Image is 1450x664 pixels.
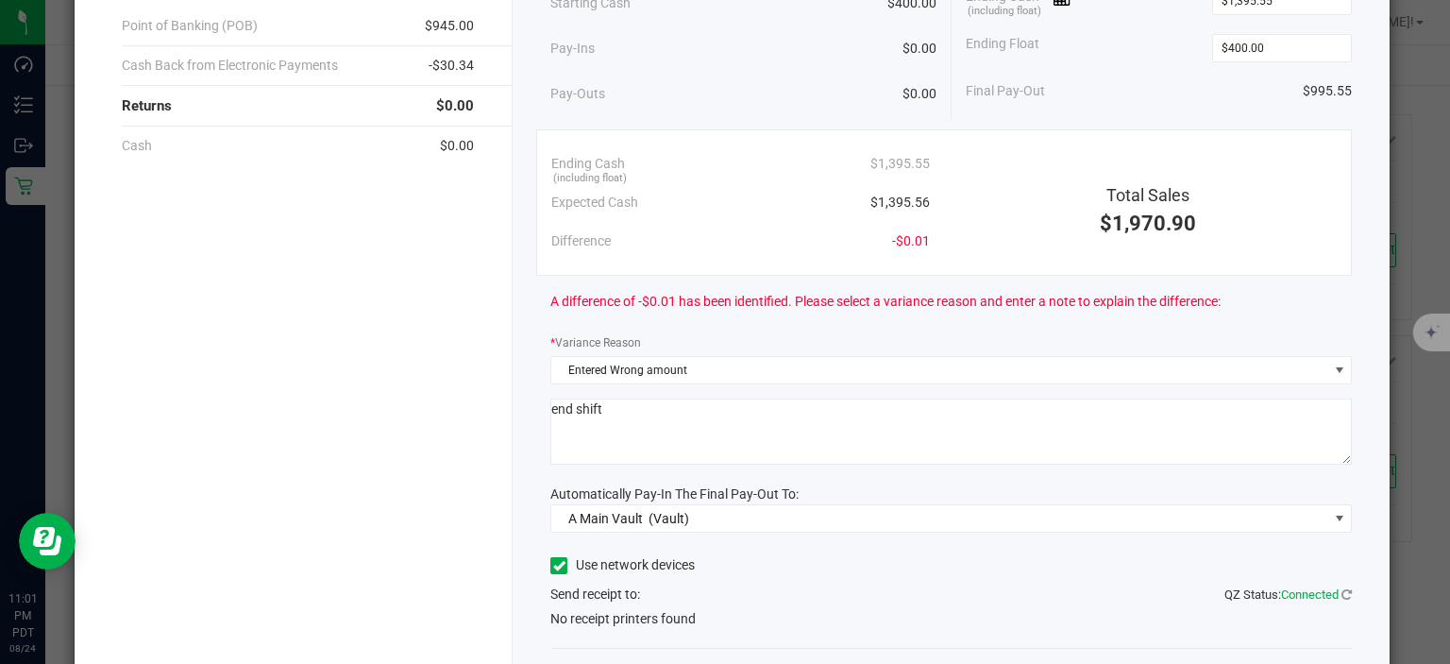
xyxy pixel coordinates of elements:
[1100,212,1196,235] span: $1,970.90
[425,16,474,36] span: $945.00
[550,486,799,502] span: Automatically Pay-In The Final Pay-Out To:
[968,4,1041,20] span: (including float)
[122,136,152,156] span: Cash
[1303,81,1352,101] span: $995.55
[550,39,595,59] span: Pay-Ins
[902,84,936,104] span: $0.00
[551,357,1327,383] span: Entered Wrong amount
[550,609,696,629] span: No receipt printers found
[551,231,611,251] span: Difference
[440,136,474,156] span: $0.00
[550,555,695,575] label: Use network devices
[1224,587,1352,602] span: QZ Status:
[649,511,689,526] span: (Vault)
[966,34,1039,62] span: Ending Float
[550,292,1221,312] span: A difference of -$0.01 has been identified. Please select a variance reason and enter a note to e...
[436,95,474,117] span: $0.00
[429,56,474,76] span: -$30.34
[550,334,641,351] label: Variance Reason
[1281,587,1339,602] span: Connected
[122,16,258,36] span: Point of Banking (POB)
[870,154,930,174] span: $1,395.55
[19,513,76,570] iframe: Resource center
[551,193,638,213] span: Expected Cash
[122,86,475,127] div: Returns
[870,193,930,213] span: $1,395.56
[553,171,627,187] span: (including float)
[550,587,640,602] span: Send receipt to:
[902,39,936,59] span: $0.00
[551,154,625,174] span: Ending Cash
[550,84,605,104] span: Pay-Outs
[892,231,930,251] span: -$0.01
[1106,185,1189,205] span: Total Sales
[966,81,1045,101] span: Final Pay-Out
[122,56,338,76] span: Cash Back from Electronic Payments
[568,511,643,526] span: A Main Vault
